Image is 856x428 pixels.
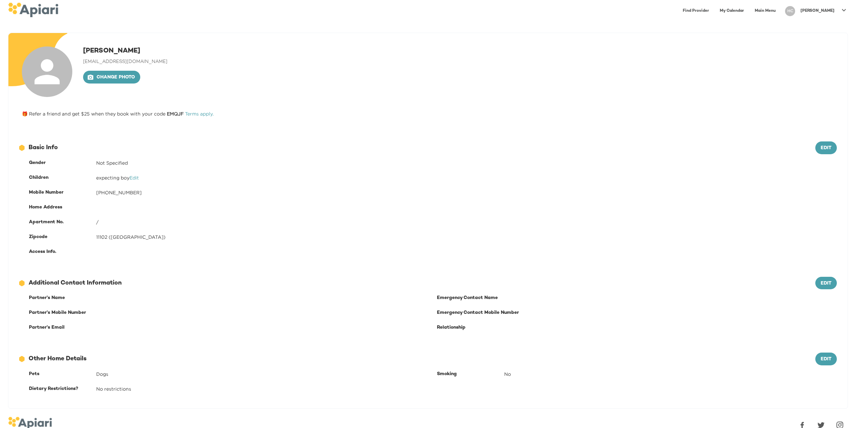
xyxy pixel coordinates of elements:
[96,160,837,166] div: Not Specified
[19,143,815,152] div: Basic Info
[29,204,96,211] div: Home Address
[437,295,521,301] div: Emergency Contact Name
[96,219,837,226] div: /
[437,324,521,331] div: Relationship
[29,174,96,181] div: Children
[821,144,831,153] span: Edit
[19,355,815,363] div: Other Home Details
[716,4,748,18] a: My Calendar
[165,111,185,116] strong: EMQJF
[801,8,834,14] p: [PERSON_NAME]
[29,160,96,166] div: Gender
[29,249,96,255] div: Access Info.
[29,309,89,316] div: Partner's Mobile Number
[185,111,214,116] a: Terms apply.
[751,4,780,18] a: Main Menu
[29,371,96,377] div: Pets
[29,295,89,301] div: Partner's Name
[83,71,140,84] button: Change photo
[8,3,58,17] img: logo
[22,111,185,116] span: 🎁 Refer a friend and get $25 when they book with your code
[29,234,96,240] div: Zipcode
[29,219,96,226] div: Apartment No.
[785,6,795,16] div: HC
[821,355,831,364] span: Edit
[83,46,168,56] h1: [PERSON_NAME]
[437,371,504,377] div: Smoking
[437,309,521,316] div: Emergency Contact Mobile Number
[29,189,96,196] div: Mobile Number
[19,279,815,288] div: Additional Contact Information
[679,4,713,18] a: Find Provider
[815,277,837,290] button: Edit
[96,371,429,377] div: Dogs
[815,141,837,154] button: Edit
[88,73,135,82] span: Change photo
[96,386,837,392] div: No restrictions
[129,175,139,180] a: Edit
[815,353,837,365] button: Edit
[821,279,831,288] span: Edit
[96,189,837,196] div: [PHONE_NUMBER]
[29,324,89,331] div: Partner's Email
[504,371,837,377] div: No
[29,386,96,392] div: Dietary Restrictions?
[96,174,837,181] div: expecting boy
[83,59,168,64] span: [EMAIL_ADDRESS][DOMAIN_NAME]
[96,234,837,240] div: 11102 ([GEOGRAPHIC_DATA])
